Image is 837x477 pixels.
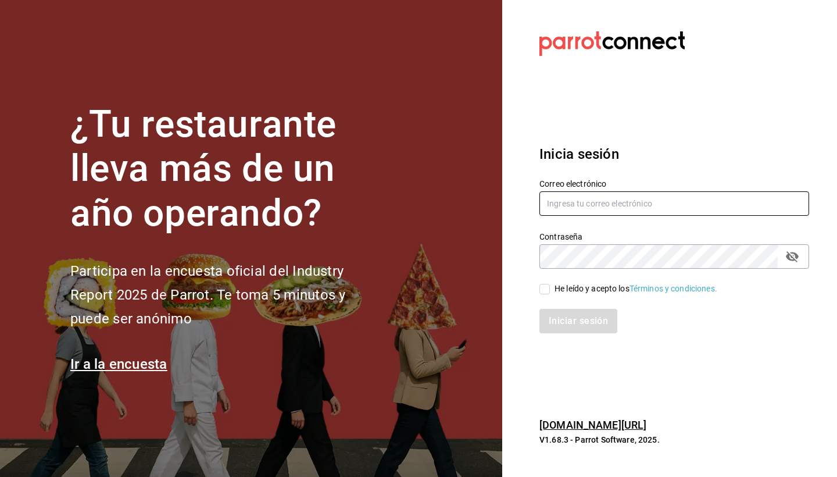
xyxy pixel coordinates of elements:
[70,356,167,372] a: Ir a la encuesta
[782,247,802,266] button: passwordField
[539,179,809,187] label: Correo electrónico
[539,144,809,165] h3: Inicia sesión
[539,419,646,431] a: [DOMAIN_NAME][URL]
[70,259,384,330] h2: Participa en la encuesta oficial del Industry Report 2025 de Parrot. Te toma 5 minutos y puede se...
[629,284,717,293] a: Términos y condiciones.
[539,434,809,446] p: V1.68.3 - Parrot Software, 2025.
[555,283,717,295] div: He leído y acepto los
[539,191,809,216] input: Ingresa tu correo electrónico
[539,232,809,240] label: Contraseña
[70,102,384,236] h1: ¿Tu restaurante lleva más de un año operando?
